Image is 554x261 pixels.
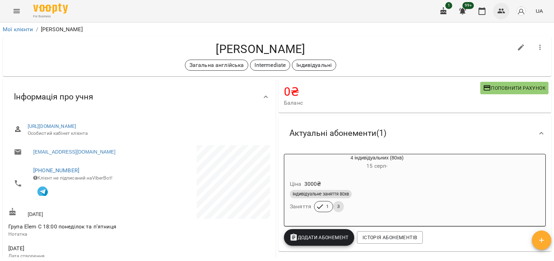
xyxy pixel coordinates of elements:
[8,244,138,253] span: [DATE]
[3,25,551,34] nav: breadcrumb
[284,154,470,171] div: 4 індивідуальних (80хв)
[284,154,470,220] button: 4 індивідуальних (80хв)15 серп- Ціна3000₴Індивідуальне заняття 80хвЗаняття13
[14,92,93,102] span: Інформація про учня
[480,82,548,94] button: Поповнити рахунок
[533,5,546,17] button: UA
[3,79,276,115] div: Інформація про учня
[250,60,290,71] div: Intermediate
[36,25,38,34] li: /
[33,175,113,181] span: Клієнт не підписаний на ViberBot!
[284,229,354,246] button: Додати Абонемент
[185,60,249,71] div: Загальна англійська
[8,42,513,56] h4: [PERSON_NAME]
[8,231,138,238] p: Нотатка
[289,128,386,139] span: Актуальні абонементи ( 1 )
[33,167,79,174] a: [PHONE_NUMBER]
[357,231,423,244] button: Історія абонементів
[33,14,68,19] span: For Business
[284,85,480,99] h4: 0 ₴
[445,2,452,9] span: 1
[296,61,332,69] p: Індивідуальні
[483,84,546,92] span: Поповнити рахунок
[8,3,25,19] button: Menu
[536,7,543,15] span: UA
[289,233,349,242] span: Додати Абонемент
[304,180,321,188] p: 3000 ₴
[322,203,333,210] span: 1
[33,3,68,14] img: Voopty Logo
[254,61,286,69] p: Intermediate
[333,203,344,210] span: 3
[290,179,302,189] h6: Ціна
[463,2,474,9] span: 99+
[8,223,116,230] span: Група Elem С 18:00 понеділок та п'ятниця
[8,253,138,260] p: Дата створення
[28,123,77,129] a: [URL][DOMAIN_NAME]
[33,181,52,200] button: Клієнт підписаний на VooptyBot
[292,60,336,71] div: Індивідуальні
[290,191,352,197] span: Індивідуальне заняття 80хв
[284,99,480,107] span: Баланс
[33,148,115,155] a: [EMAIL_ADDRESS][DOMAIN_NAME]
[516,6,526,16] img: avatar_s.png
[7,206,139,219] div: [DATE]
[37,186,48,197] img: Telegram
[41,25,83,34] p: [PERSON_NAME]
[28,130,265,137] span: Особистий кабінет клієнта
[290,202,311,211] h6: Заняття
[278,115,551,151] div: Актуальні абонементи(1)
[363,233,417,242] span: Історія абонементів
[189,61,244,69] p: Загальна англійська
[3,26,33,33] a: Мої клієнти
[366,163,387,169] span: 15 серп -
